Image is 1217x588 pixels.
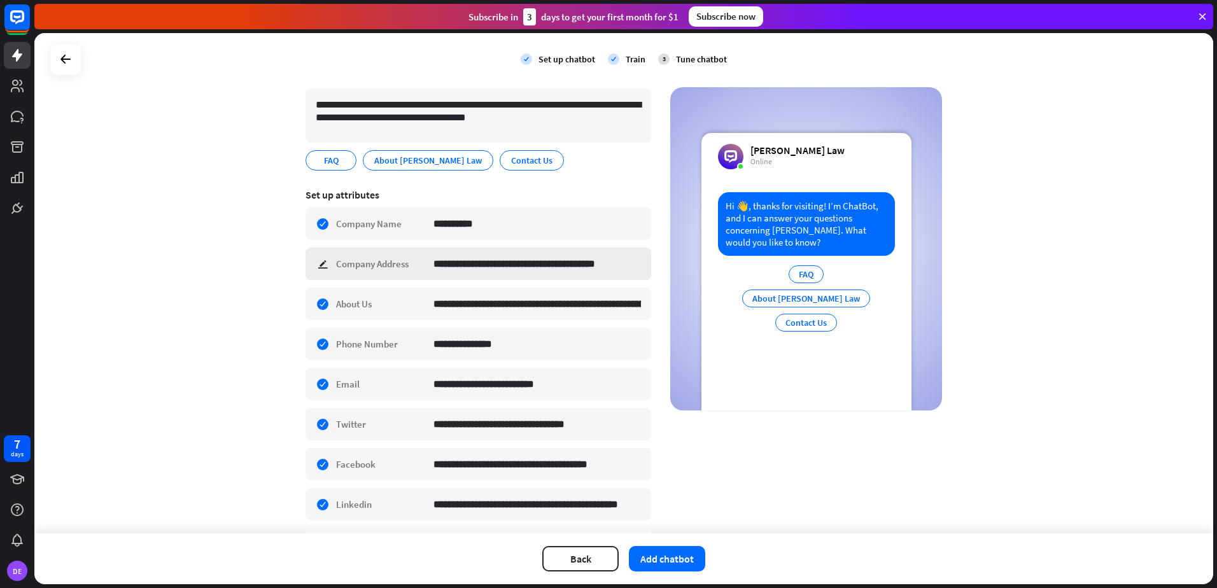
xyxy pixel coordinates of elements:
[676,53,727,65] div: Tune chatbot
[4,435,31,462] a: 7 days
[608,53,619,65] i: check
[658,53,670,65] div: 3
[510,153,554,167] span: Contact Us
[306,188,651,201] div: Set up attributes
[323,153,340,167] span: FAQ
[521,53,532,65] i: check
[775,314,837,332] div: Contact Us
[626,53,645,65] div: Train
[11,450,24,459] div: days
[742,290,870,307] div: About [PERSON_NAME] Law
[523,8,536,25] div: 3
[7,561,27,581] div: DE
[10,5,48,43] button: Open LiveChat chat widget
[538,53,595,65] div: Set up chatbot
[689,6,763,27] div: Subscribe now
[373,153,483,167] span: About Moreno Law
[468,8,679,25] div: Subscribe in days to get your first month for $1
[718,192,895,256] div: Hi 👋, thanks for visiting! I’m ChatBot, and I can answer your questions concerning [PERSON_NAME]....
[789,265,824,283] div: FAQ
[750,157,845,167] div: Online
[542,546,619,571] button: Back
[629,546,705,571] button: Add chatbot
[14,438,20,450] div: 7
[750,144,845,157] div: [PERSON_NAME] Law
